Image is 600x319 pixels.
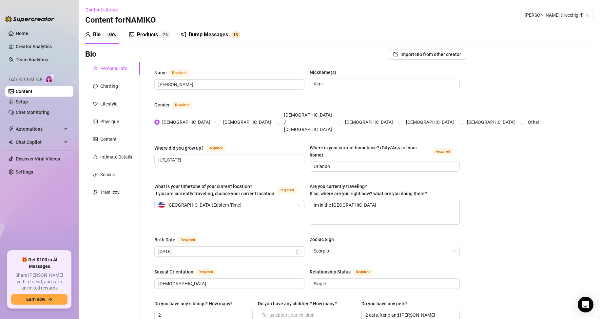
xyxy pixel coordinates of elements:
[11,294,68,305] button: Earn nowarrow-right
[158,280,299,287] input: Sexual Orientation
[16,41,68,52] a: Creator Analytics
[93,84,98,88] span: message
[189,31,228,39] div: Bump Messages
[169,69,189,77] span: Required
[578,297,593,312] div: Open Intercom Messenger
[167,200,242,210] span: [GEOGRAPHIC_DATA] ( Eastern Time )
[154,300,233,307] div: Do you have any siblings? How many?
[400,52,461,57] span: Import Bio from other creator
[16,99,28,104] a: Setup
[310,200,459,224] textarea: Im in the [GEOGRAPHIC_DATA]
[154,268,223,276] label: Sexual Orientation
[11,272,68,291] span: Share [PERSON_NAME] with a friend, and earn unlimited rewards
[310,268,380,276] label: Relationship Status
[314,80,455,87] input: Nickname(s)
[100,171,115,178] div: Socials
[9,76,42,83] span: Izzy AI Chatter
[158,81,299,88] input: Name
[262,311,351,319] input: Do you have any children? How many?
[310,144,430,159] div: Where is your current homebase? (City/Area of your home)
[93,172,98,177] span: link
[154,101,199,109] label: Gender
[163,32,165,37] span: 2
[231,31,241,38] sup: 13
[525,119,542,126] span: Other
[361,300,412,307] label: Do you have any pets?
[45,74,55,83] img: AI Chatter
[314,163,455,170] input: Where is your current homebase? (City/Area of your home)
[310,144,460,159] label: Where is your current homebase? (City/Area of your home)
[16,31,28,36] a: Home
[154,69,167,76] div: Name
[310,184,427,196] span: Are you currently traveling? If so, where are you right now? what are you doing there?
[221,119,274,126] span: [DEMOGRAPHIC_DATA]
[158,156,299,163] input: Where did you grow up?
[85,5,123,15] button: Content Library
[277,187,297,194] span: Required
[154,236,205,244] label: Birth Date
[100,83,118,90] div: Chatting
[129,32,134,37] span: picture
[85,15,156,26] h3: Content for NAMIKO
[16,169,33,175] a: Settings
[258,300,337,307] div: Do you have any children? How many?
[154,236,175,243] div: Birth Date
[314,280,455,287] input: Relationship Status
[314,246,456,256] span: Scorpio
[100,136,117,143] div: Content
[258,300,341,307] label: Do you have any children? How many?
[26,297,45,302] span: Earn now
[9,126,14,132] span: thunderbolt
[85,49,97,60] h3: Bio
[9,140,13,144] img: Chat Copilot
[158,311,247,319] input: Do you have any siblings? How many?
[310,69,336,76] div: Nickname(s)
[16,156,60,161] a: Discover Viral Videos
[281,111,335,133] span: [DEMOGRAPHIC_DATA] / [DEMOGRAPHIC_DATA]
[361,300,408,307] div: Do you have any pets?
[365,311,455,319] input: Do you have any pets?
[181,32,186,37] span: notification
[137,31,158,39] div: Products
[93,31,101,39] div: Bio
[154,144,233,152] label: Where did you grow up?
[11,257,68,270] span: 🎁 Get $100 in AI Messages
[388,49,466,60] button: Import Bio from other creator
[48,297,52,302] span: arrow-right
[403,119,456,126] span: [DEMOGRAPHIC_DATA]
[464,119,517,126] span: [DEMOGRAPHIC_DATA]
[93,102,98,106] span: heart
[158,248,295,255] input: Birth Date
[85,32,90,37] span: user
[106,31,119,38] sup: 85%
[154,101,170,108] div: Gender
[154,144,203,152] div: Where did you grow up?
[93,155,98,159] span: fire
[93,119,98,124] span: idcard
[16,57,48,62] a: Team Analytics
[93,137,98,141] span: picture
[100,65,127,72] div: Personal Info
[100,100,117,107] div: Lifestyle
[100,189,120,196] div: Train Izzy
[154,69,196,77] label: Name
[154,268,193,275] div: Sexual Orientation
[16,110,49,115] a: Chat Monitoring
[165,32,168,37] span: 6
[160,119,213,126] span: [DEMOGRAPHIC_DATA]
[310,69,341,76] label: Nickname(s)
[16,124,62,134] span: Automations
[86,7,118,12] span: Content Library
[433,148,453,155] span: Required
[310,236,339,243] label: Zodiac Sign
[525,10,590,20] span: NAMIKO (lilecchigirl)
[100,118,119,125] div: Physique
[172,102,192,109] span: Required
[158,202,165,208] img: us
[310,236,334,243] div: Zodiac Sign
[93,66,98,71] span: user
[353,269,373,276] span: Required
[586,13,590,17] span: team
[206,145,226,152] span: Required
[236,32,238,37] span: 3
